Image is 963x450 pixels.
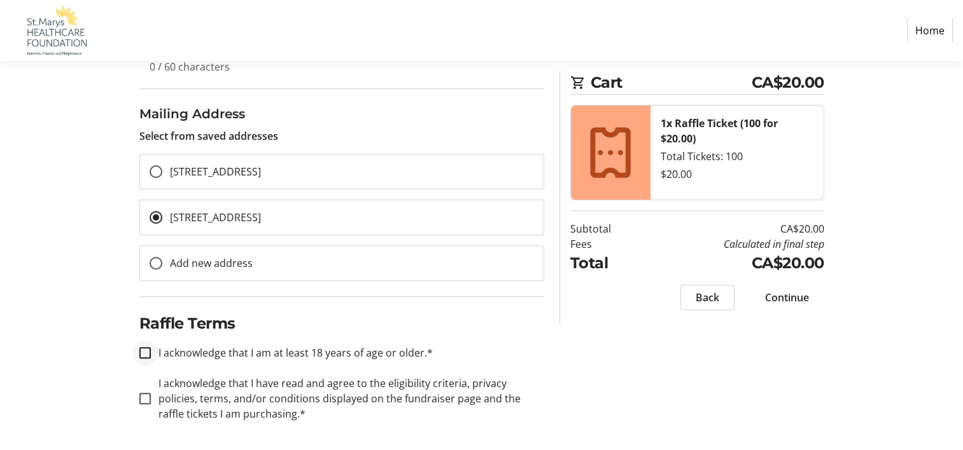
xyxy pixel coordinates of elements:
[696,290,719,305] span: Back
[752,71,824,94] span: CA$20.00
[151,376,544,421] label: I acknowledge that I have read and agree to the eligibility criteria, privacy policies, terms, an...
[643,236,824,252] td: Calculated in final step
[570,221,643,236] td: Subtotal
[162,256,253,271] label: Add new address
[570,236,643,252] td: Fees
[591,71,752,94] span: Cart
[907,18,953,43] a: Home
[765,290,809,305] span: Continue
[170,210,261,224] span: [STREET_ADDRESS]
[643,221,824,236] td: CA$20.00
[139,104,544,123] h3: Mailing Address
[10,5,101,56] img: St. Marys Healthcare Foundation's Logo
[750,285,824,310] button: Continue
[661,149,813,164] div: Total Tickets: 100
[150,60,230,74] tr-character-limit: 0 / 60 characters
[570,252,643,275] td: Total
[151,345,433,360] label: I acknowledge that I am at least 18 years of age or older.*
[139,104,544,144] div: Select from saved addresses
[661,116,778,146] strong: 1x Raffle Ticket (100 for $20.00)
[170,165,261,179] span: [STREET_ADDRESS]
[139,312,544,335] h2: Raffle Terms
[661,167,813,182] div: $20.00
[643,252,824,275] td: CA$20.00
[680,285,735,310] button: Back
